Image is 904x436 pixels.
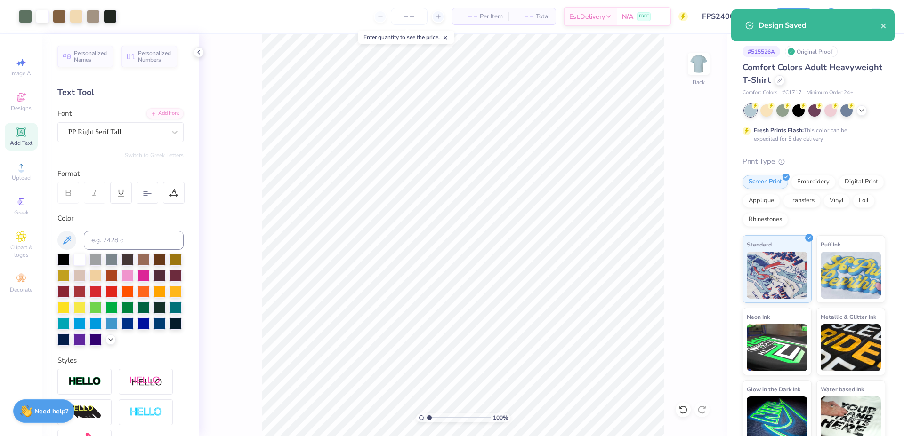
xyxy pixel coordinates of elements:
span: Comfort Colors [743,89,777,97]
div: Design Saved [759,20,880,31]
input: e.g. 7428 c [84,231,184,250]
img: Metallic & Glitter Ink [821,324,881,371]
div: This color can be expedited for 5 day delivery. [754,126,870,143]
span: 100 % [493,413,508,422]
strong: Fresh Prints Flash: [754,127,804,134]
div: Add Font [146,108,184,119]
img: Neon Ink [747,324,807,371]
img: Shadow [129,376,162,388]
input: Untitled Design [695,7,764,26]
span: Designs [11,104,32,112]
span: Neon Ink [747,312,770,322]
div: Transfers [783,194,821,208]
div: Original Proof [785,46,838,57]
span: Greek [14,209,29,216]
span: Total [536,12,550,22]
button: close [880,20,887,31]
span: # C1717 [782,89,802,97]
span: Clipart & logos [5,244,38,259]
div: Digital Print [839,175,884,189]
span: Water based Ink [821,384,864,394]
span: Minimum Order: 24 + [807,89,854,97]
span: Image AI [10,70,32,77]
span: Standard [747,239,772,249]
span: Metallic & Glitter Ink [821,312,876,322]
span: Decorate [10,286,32,293]
span: – – [514,12,533,22]
span: – – [458,12,477,22]
span: Personalized Names [74,50,107,63]
div: Embroidery [791,175,836,189]
span: Glow in the Dark Ink [747,384,800,394]
div: Rhinestones [743,213,788,227]
div: Applique [743,194,780,208]
span: Personalized Numbers [138,50,171,63]
input: – – [391,8,428,25]
button: Switch to Greek Letters [125,151,184,159]
div: Text Tool [57,86,184,99]
div: Vinyl [823,194,850,208]
div: # 515526A [743,46,780,57]
label: Font [57,108,72,119]
span: Upload [12,174,31,182]
div: Format [57,168,185,179]
span: FREE [639,13,649,20]
span: Puff Ink [821,239,840,249]
div: Enter quantity to see the price. [358,31,454,44]
img: Back [689,55,708,73]
span: N/A [622,12,633,22]
div: Back [693,78,705,87]
div: Print Type [743,156,885,167]
div: Styles [57,355,184,366]
span: Per Item [480,12,503,22]
span: Est. Delivery [569,12,605,22]
img: Negative Space [129,407,162,418]
strong: Need help? [34,407,68,416]
div: Color [57,213,184,224]
img: Stroke [68,376,101,387]
img: Puff Ink [821,252,881,299]
div: Screen Print [743,175,788,189]
img: 3d Illusion [68,405,101,420]
span: Add Text [10,139,32,147]
img: Standard [747,252,807,299]
div: Foil [853,194,875,208]
span: Comfort Colors Adult Heavyweight T-Shirt [743,62,882,86]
